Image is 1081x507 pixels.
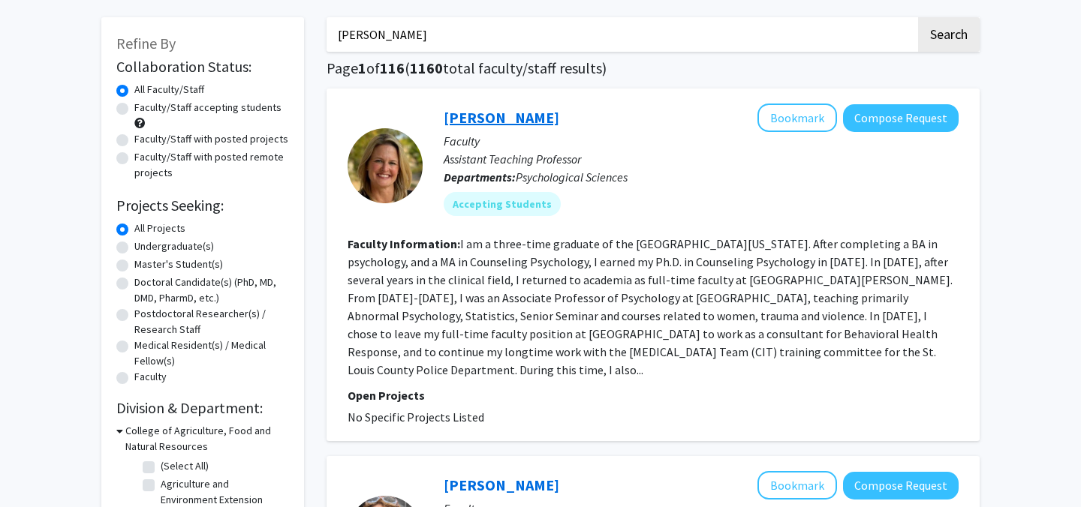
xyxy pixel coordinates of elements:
[116,58,289,76] h2: Collaboration Status:
[444,108,559,127] a: [PERSON_NAME]
[358,58,366,77] span: 1
[134,131,288,147] label: Faculty/Staff with posted projects
[134,149,289,181] label: Faculty/Staff with posted remote projects
[134,256,223,272] label: Master's Student(s)
[918,17,980,52] button: Search
[444,132,959,150] p: Faculty
[444,169,516,184] b: Departments:
[444,192,561,216] mat-chip: Accepting Students
[161,458,209,474] label: (Select All)
[843,104,959,132] button: Compose Request to Carrie Ellis-Kalton
[134,220,185,236] label: All Projects
[348,236,460,251] b: Faculty Information:
[843,472,959,499] button: Compose Request to Rachel Brekhus
[134,82,204,97] label: All Faculty/Staff
[125,423,289,454] h3: College of Agriculture, Food and Natural Resources
[134,238,214,254] label: Undergraduate(s)
[134,369,167,385] label: Faculty
[444,475,559,494] a: [PERSON_NAME]
[134,100,282,115] label: Faculty/Staff accepting students
[134,337,289,369] label: Medical Resident(s) / Medical Fellow(s)
[380,58,405,77] span: 116
[348,236,953,377] fg-read-more: I am a three-time graduate of the [GEOGRAPHIC_DATA][US_STATE]. After completing a BA in psycholog...
[134,306,289,337] label: Postdoctoral Researcher(s) / Research Staff
[757,471,837,499] button: Add Rachel Brekhus to Bookmarks
[116,34,176,52] span: Refine By
[327,59,980,77] h1: Page of ( total faculty/staff results)
[11,439,64,496] iframe: Chat
[348,386,959,404] p: Open Projects
[348,409,484,424] span: No Specific Projects Listed
[116,196,289,214] h2: Projects Seeking:
[757,103,837,132] button: Add Carrie Ellis-Kalton to Bookmarks
[410,58,443,77] span: 1160
[327,17,916,52] input: Search Keywords
[134,274,289,306] label: Doctoral Candidate(s) (PhD, MD, DMD, PharmD, etc.)
[116,399,289,417] h2: Division & Department:
[516,169,628,184] span: Psychological Sciences
[444,150,959,168] p: Assistant Teaching Professor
